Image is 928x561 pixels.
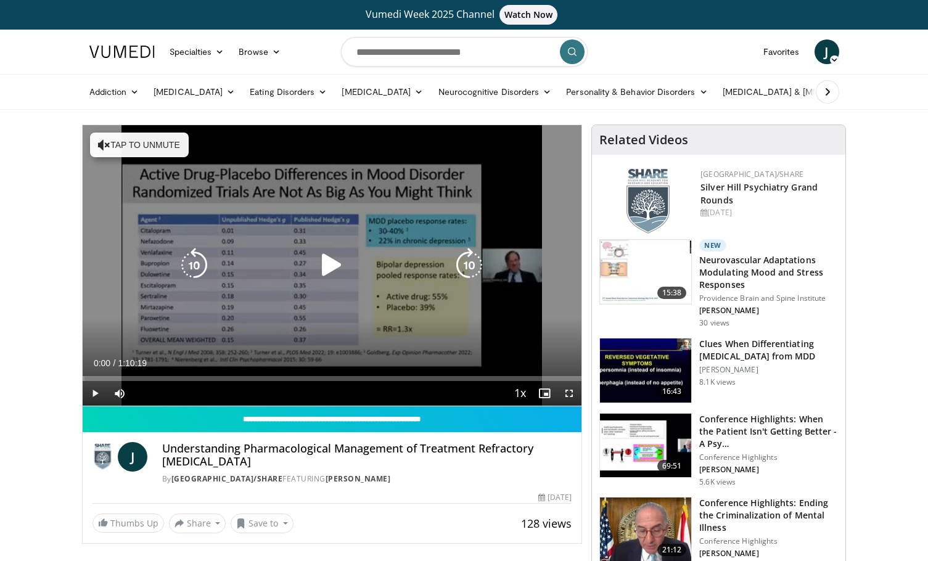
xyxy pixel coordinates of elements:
[699,465,838,475] p: [PERSON_NAME]
[699,254,838,291] h3: Neurovascular Adaptations Modulating Mood and Stress Responses
[91,5,837,25] a: Vumedi Week 2025 ChannelWatch Now
[162,442,572,469] h4: Understanding Pharmacological Management of Treatment Refractory [MEDICAL_DATA]
[699,377,736,387] p: 8.1K views
[231,514,294,533] button: Save to
[699,306,838,316] p: [PERSON_NAME]
[699,452,838,462] p: Conference Highlights
[657,287,687,299] span: 15:38
[700,181,818,206] a: Silver Hill Psychiatry Grand Rounds
[699,338,838,362] h3: Clues When Differentiating [MEDICAL_DATA] from MDD
[521,516,572,531] span: 128 views
[699,497,838,534] h3: Conference Highlights: Ending the Criminalization of Mental Illness
[499,5,558,25] span: Watch Now
[699,318,729,328] p: 30 views
[657,544,687,556] span: 21:12
[700,207,836,218] div: [DATE]
[715,80,892,104] a: [MEDICAL_DATA] & [MEDICAL_DATA]
[162,39,232,64] a: Specialties
[326,473,391,484] a: [PERSON_NAME]
[538,492,572,503] div: [DATE]
[82,80,147,104] a: Addiction
[169,514,226,533] button: Share
[699,536,838,546] p: Conference Highlights
[700,169,803,179] a: [GEOGRAPHIC_DATA]/SHARE
[162,473,572,485] div: By FEATURING
[94,358,110,368] span: 0:00
[599,413,838,487] a: 69:51 Conference Highlights: When the Patient Isn't Getting Better - A Psy… Conference Highlights...
[815,39,839,64] a: J
[657,385,687,398] span: 16:43
[657,460,687,472] span: 69:51
[600,414,691,478] img: 4362ec9e-0993-4580-bfd4-8e18d57e1d49.150x105_q85_crop-smart_upscale.jpg
[600,240,691,304] img: 4562edde-ec7e-4758-8328-0659f7ef333d.150x105_q85_crop-smart_upscale.jpg
[626,169,670,234] img: f8aaeb6d-318f-4fcf-bd1d-54ce21f29e87.png.150x105_q85_autocrop_double_scale_upscale_version-0.2.png
[532,381,557,406] button: Enable picture-in-picture mode
[146,80,242,104] a: [MEDICAL_DATA]
[699,293,838,303] p: Providence Brain and Spine Institute
[92,514,164,533] a: Thumbs Up
[83,381,107,406] button: Play
[507,381,532,406] button: Playback Rate
[83,376,582,381] div: Progress Bar
[699,413,838,450] h3: Conference Highlights: When the Patient Isn't Getting Better - A Psy…
[89,46,155,58] img: VuMedi Logo
[118,442,147,472] a: J
[599,239,838,328] a: 15:38 New Neurovascular Adaptations Modulating Mood and Stress Responses Providence Brain and Spi...
[557,381,581,406] button: Fullscreen
[334,80,430,104] a: [MEDICAL_DATA]
[600,338,691,403] img: a6520382-d332-4ed3-9891-ee688fa49237.150x105_q85_crop-smart_upscale.jpg
[756,39,807,64] a: Favorites
[599,338,838,403] a: 16:43 Clues When Differentiating [MEDICAL_DATA] from MDD [PERSON_NAME] 8.1K views
[171,473,283,484] a: [GEOGRAPHIC_DATA]/SHARE
[118,358,147,368] span: 1:10:19
[699,365,838,375] p: [PERSON_NAME]
[92,442,113,472] img: Silver Hill Hospital/SHARE
[599,133,688,147] h4: Related Videos
[699,239,726,252] p: New
[431,80,559,104] a: Neurocognitive Disorders
[231,39,288,64] a: Browse
[83,125,582,406] video-js: Video Player
[341,37,588,67] input: Search topics, interventions
[90,133,189,157] button: Tap to unmute
[699,477,736,487] p: 5.6K views
[107,381,132,406] button: Mute
[242,80,334,104] a: Eating Disorders
[559,80,715,104] a: Personality & Behavior Disorders
[113,358,116,368] span: /
[699,549,838,559] p: [PERSON_NAME]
